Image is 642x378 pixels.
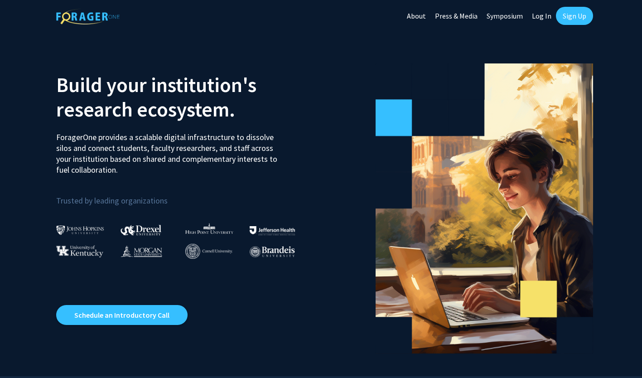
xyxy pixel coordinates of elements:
[56,225,104,235] img: Johns Hopkins University
[185,223,233,234] img: High Point University
[56,9,120,24] img: ForagerOne Logo
[56,73,314,121] h2: Build your institution's research ecosystem.
[56,245,103,257] img: University of Kentucky
[556,7,593,25] a: Sign Up
[185,244,232,259] img: Cornell University
[56,183,314,208] p: Trusted by leading organizations
[121,225,161,235] img: Drexel University
[250,226,295,235] img: Thomas Jefferson University
[7,337,39,371] iframe: Chat
[121,245,162,257] img: Morgan State University
[250,246,295,257] img: Brandeis University
[56,305,188,325] a: Opens in a new tab
[56,125,284,175] p: ForagerOne provides a scalable digital infrastructure to dissolve silos and connect students, fac...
